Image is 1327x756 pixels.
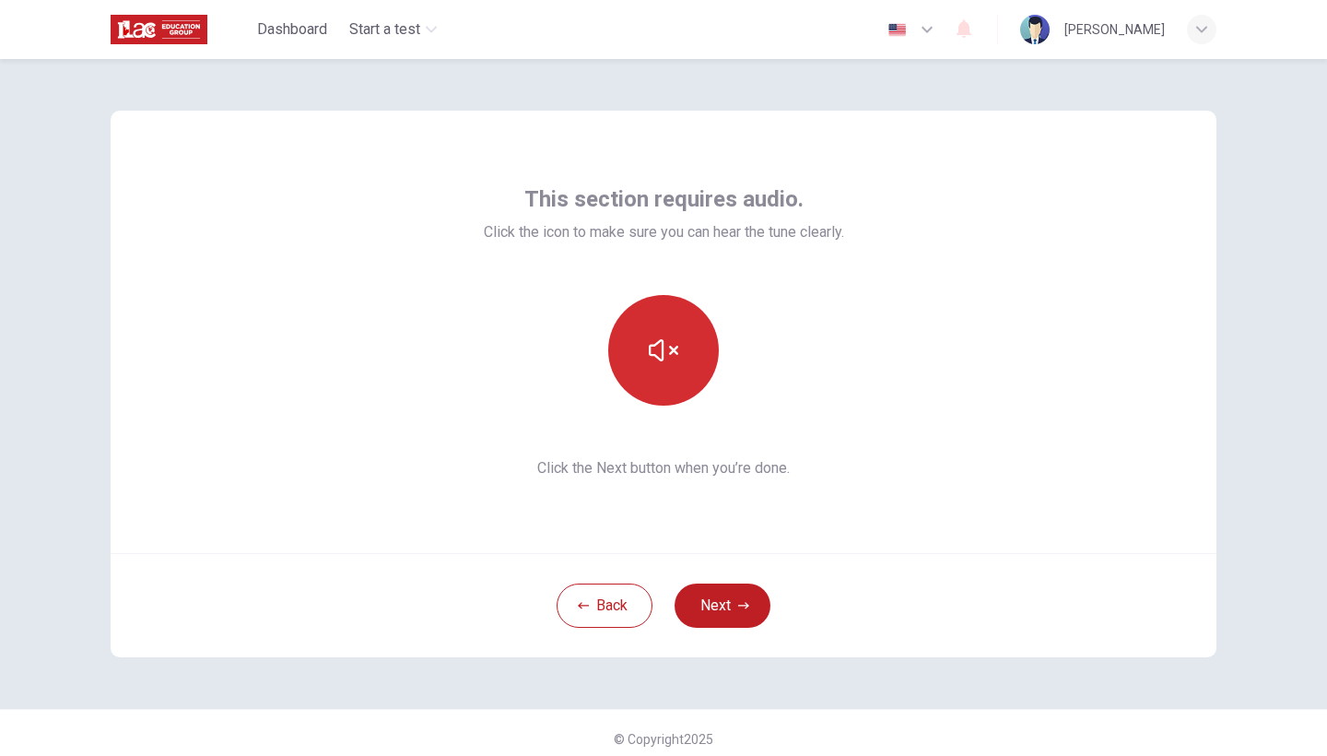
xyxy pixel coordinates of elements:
span: © Copyright 2025 [614,732,713,747]
span: This section requires audio. [524,184,804,214]
img: ILAC logo [111,11,207,48]
button: Next [675,584,770,628]
span: Click the icon to make sure you can hear the tune clearly. [484,221,844,243]
button: Start a test [342,13,444,46]
div: [PERSON_NAME] [1064,18,1165,41]
button: Back [557,584,652,628]
img: en [886,23,909,37]
span: Start a test [349,18,420,41]
button: Dashboard [250,13,335,46]
a: ILAC logo [111,11,250,48]
img: Profile picture [1020,15,1050,44]
span: Click the Next button when you’re done. [484,457,844,479]
span: Dashboard [257,18,327,41]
